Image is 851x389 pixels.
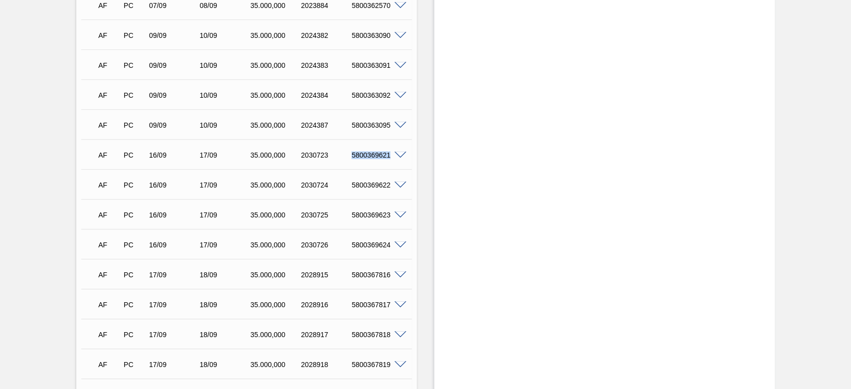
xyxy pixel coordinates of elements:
div: 5800363090 [349,31,405,39]
div: 5800369624 [349,241,405,249]
div: Pedido de Compra [121,121,147,129]
p: AF [98,151,119,159]
p: AF [98,31,119,39]
div: Pedido de Compra [121,61,147,69]
div: Aguardando Faturamento [96,144,122,166]
div: Pedido de Compra [121,241,147,249]
div: 5800369621 [349,151,405,159]
div: Aguardando Faturamento [96,204,122,226]
div: 5800363095 [349,121,405,129]
div: 5800363092 [349,91,405,99]
div: 18/09/2025 [197,331,253,339]
div: 16/09/2025 [147,181,203,189]
div: 17/09/2025 [147,331,203,339]
div: 35.000,000 [248,1,304,9]
div: 5800367817 [349,301,405,309]
div: 5800369623 [349,211,405,219]
div: Aguardando Faturamento [96,114,122,136]
div: 09/09/2025 [147,31,203,39]
div: 35.000,000 [248,271,304,279]
div: 2030726 [299,241,355,249]
p: AF [98,121,119,129]
div: 2028917 [299,331,355,339]
div: 17/09/2025 [197,151,253,159]
div: Pedido de Compra [121,31,147,39]
div: Pedido de Compra [121,1,147,9]
p: AF [98,331,119,339]
div: Pedido de Compra [121,331,147,339]
div: 35.000,000 [248,241,304,249]
div: 18/09/2025 [197,301,253,309]
div: 16/09/2025 [147,211,203,219]
div: Aguardando Faturamento [96,84,122,106]
div: 35.000,000 [248,61,304,69]
div: Pedido de Compra [121,151,147,159]
div: 17/09/2025 [147,301,203,309]
p: AF [98,241,119,249]
div: 17/09/2025 [197,211,253,219]
div: 5800363091 [349,61,405,69]
div: 2024383 [299,61,355,69]
div: 08/09/2025 [197,1,253,9]
div: 07/09/2025 [147,1,203,9]
div: 5800367819 [349,361,405,369]
p: AF [98,1,119,9]
p: AF [98,301,119,309]
div: 10/09/2025 [197,31,253,39]
div: 09/09/2025 [147,121,203,129]
div: 09/09/2025 [147,61,203,69]
div: 2024382 [299,31,355,39]
div: 17/09/2025 [197,181,253,189]
p: AF [98,211,119,219]
div: 17/09/2025 [147,361,203,369]
div: 35.000,000 [248,151,304,159]
div: 5800369622 [349,181,405,189]
div: 2030723 [299,151,355,159]
div: 10/09/2025 [197,61,253,69]
div: 5800362570 [349,1,405,9]
div: 2028916 [299,301,355,309]
div: Pedido de Compra [121,181,147,189]
div: 16/09/2025 [147,151,203,159]
div: 17/09/2025 [197,241,253,249]
p: AF [98,181,119,189]
div: 35.000,000 [248,121,304,129]
div: Aguardando Faturamento [96,234,122,256]
div: Aguardando Faturamento [96,294,122,316]
div: 16/09/2025 [147,241,203,249]
p: AF [98,361,119,369]
div: Aguardando Faturamento [96,354,122,376]
div: 10/09/2025 [197,91,253,99]
p: AF [98,91,119,99]
p: AF [98,271,119,279]
div: 2028915 [299,271,355,279]
div: 2024387 [299,121,355,129]
div: Aguardando Faturamento [96,264,122,286]
div: 5800367816 [349,271,405,279]
div: Pedido de Compra [121,271,147,279]
div: 09/09/2025 [147,91,203,99]
div: 2023884 [299,1,355,9]
div: Aguardando Faturamento [96,174,122,196]
div: Pedido de Compra [121,91,147,99]
div: 2030725 [299,211,355,219]
div: 2028918 [299,361,355,369]
div: 17/09/2025 [147,271,203,279]
div: Pedido de Compra [121,361,147,369]
div: 35.000,000 [248,211,304,219]
div: Pedido de Compra [121,301,147,309]
div: Aguardando Faturamento [96,24,122,46]
div: Aguardando Faturamento [96,54,122,76]
div: 5800367818 [349,331,405,339]
div: 18/09/2025 [197,271,253,279]
div: 35.000,000 [248,361,304,369]
p: AF [98,61,119,69]
div: Aguardando Faturamento [96,324,122,346]
div: 35.000,000 [248,31,304,39]
div: 35.000,000 [248,331,304,339]
div: 18/09/2025 [197,361,253,369]
div: Pedido de Compra [121,211,147,219]
div: 35.000,000 [248,181,304,189]
div: 2024384 [299,91,355,99]
div: 35.000,000 [248,301,304,309]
